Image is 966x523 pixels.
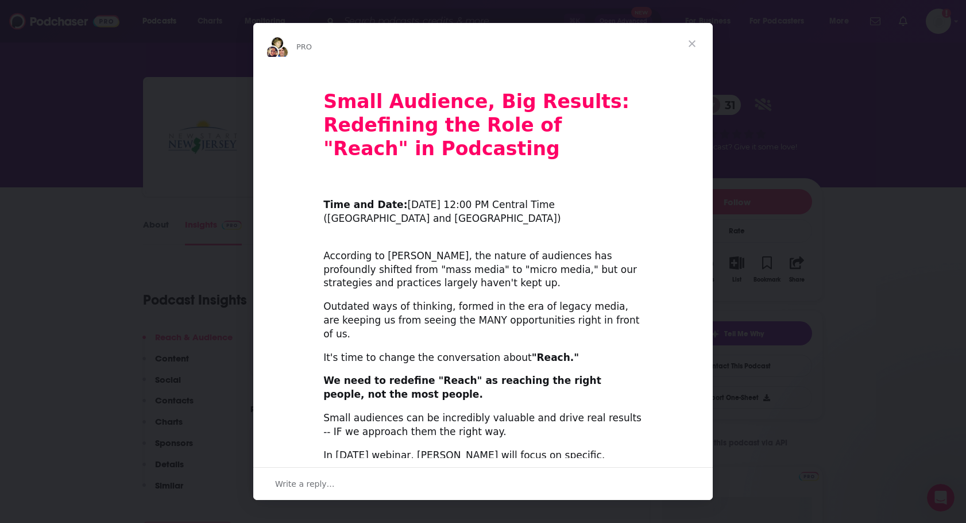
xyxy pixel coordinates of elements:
[323,351,643,365] div: It's time to change the conversation about
[275,476,335,491] span: Write a reply…
[323,90,629,160] b: Small Audience, Big Results: Redefining the Role of "Reach" in Podcasting
[253,467,713,500] div: Open conversation and reply
[323,236,643,290] div: According to [PERSON_NAME], the nature of audiences has profoundly shifted from "mass media" to "...
[323,449,643,476] div: In [DATE] webinar, [PERSON_NAME] will focus on specific, tactical aspects of making this new appr...
[296,43,312,51] span: PRO
[323,185,643,226] div: ​ [DATE] 12:00 PM Central Time ([GEOGRAPHIC_DATA] and [GEOGRAPHIC_DATA])
[323,199,407,210] b: Time and Date:
[323,375,601,400] b: We need to redefine "Reach" as reaching the right people, not the most people.
[271,36,284,50] img: Barbara avatar
[671,23,713,64] span: Close
[323,412,643,439] div: Small audiences can be incredibly valuable and drive real results -- IF we approach them the righ...
[323,300,643,341] div: Outdated ways of thinking, formed in the era of legacy media, are keeping us from seeing the MANY...
[532,352,579,363] b: "Reach."
[275,45,289,59] img: Dave avatar
[265,45,279,59] img: Sydney avatar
